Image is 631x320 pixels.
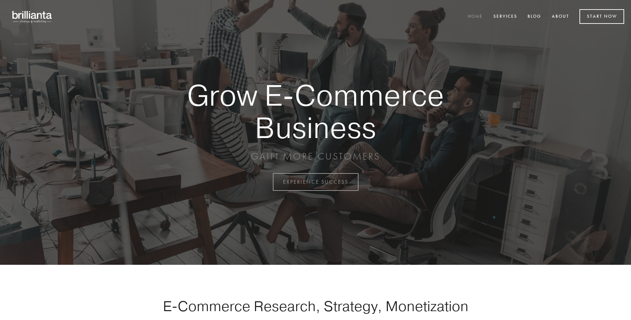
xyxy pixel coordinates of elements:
a: About [547,11,574,22]
a: Start Now [579,9,624,24]
h1: E-Commerce Research, Strategy, Monetization [141,298,490,315]
img: brillianta - research, strategy, marketing [7,7,58,27]
p: GAIN MORE CUSTOMERS [163,150,468,163]
a: Home [463,11,487,22]
strong: Grow E-Commerce Business [163,79,468,143]
a: EXPERIENCE SUCCESS [273,173,359,191]
a: Blog [523,11,546,22]
a: Services [489,11,522,22]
